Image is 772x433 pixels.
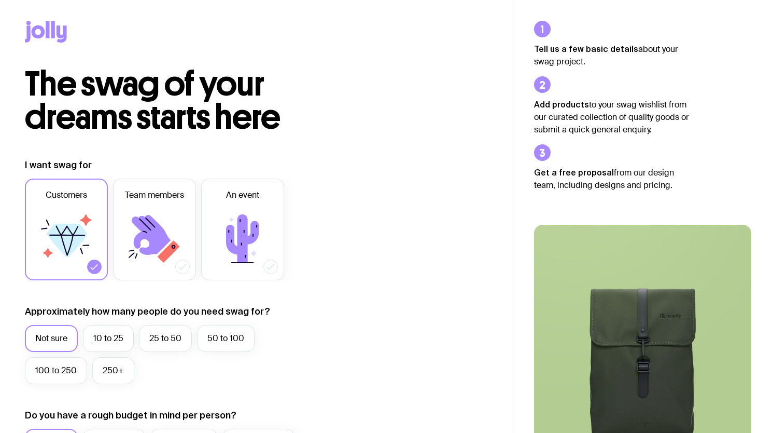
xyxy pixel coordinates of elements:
label: Not sure [25,325,78,352]
strong: Add products [534,100,589,109]
span: The swag of your dreams starts here [25,63,280,138]
span: An event [226,189,259,201]
label: 50 to 100 [197,325,255,352]
label: Do you have a rough budget in mind per person? [25,409,236,422]
strong: Tell us a few basic details [534,44,638,53]
label: 250+ [92,357,134,384]
label: 100 to 250 [25,357,87,384]
label: I want swag for [25,159,92,171]
label: Approximately how many people do you need swag for? [25,305,270,318]
p: about your swag project. [534,43,690,68]
label: 25 to 50 [139,325,192,352]
label: 10 to 25 [83,325,134,352]
p: from our design team, including designs and pricing. [534,166,690,192]
strong: Get a free proposal [534,168,614,177]
span: Team members [125,189,184,201]
span: Customers [46,189,87,201]
p: to your swag wishlist from our curated collection of quality goods or submit a quick general enqu... [534,98,690,136]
